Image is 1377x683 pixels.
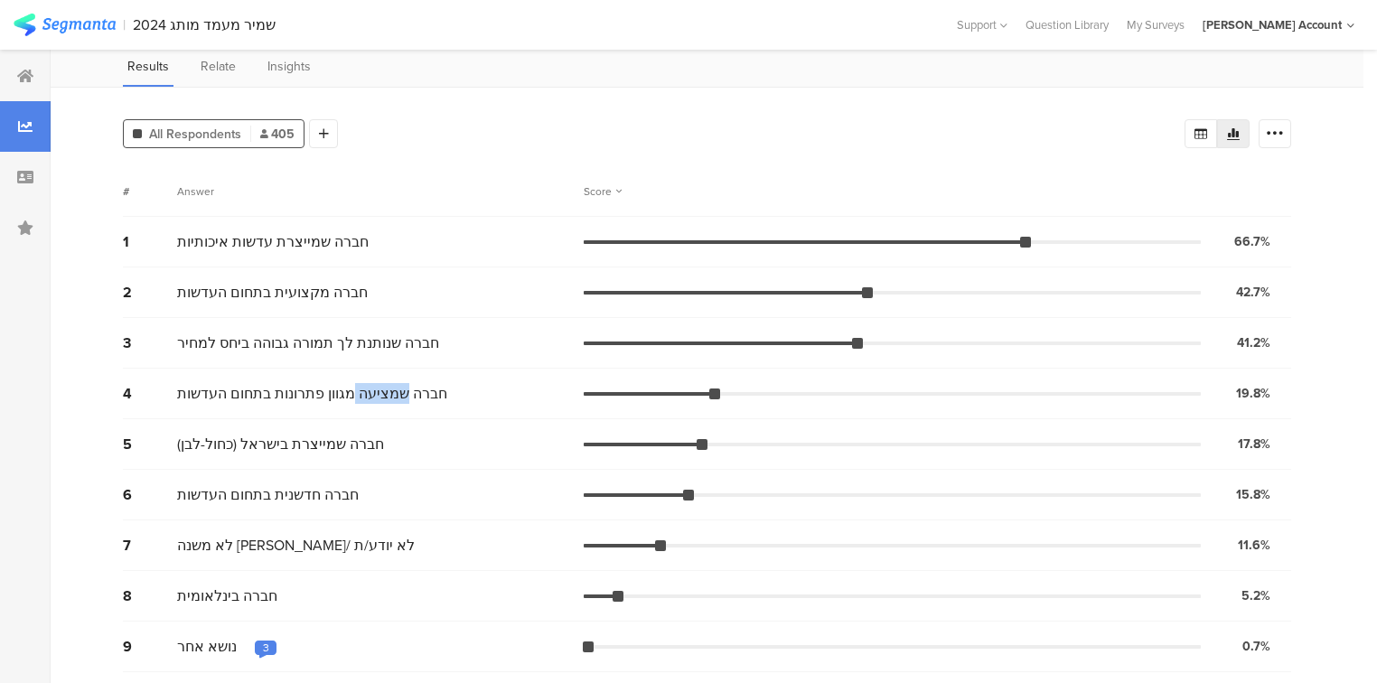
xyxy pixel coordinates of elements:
[177,585,277,606] span: חברה בינלאומית
[177,183,214,200] div: Answer
[123,231,177,252] div: 1
[1016,16,1118,33] a: Question Library
[177,332,439,353] span: חברה שנותנת לך תמורה גבוהה ביחס למחיר
[1241,586,1270,605] div: 5.2%
[123,535,177,556] div: 7
[260,125,295,144] span: 405
[123,383,177,404] div: 4
[177,434,384,454] span: חברה שמייצרת בישראל (כחול-לבן)
[177,484,359,505] span: חברה חדשנית בתחום העדשות
[177,383,447,404] span: חברה שמציעה מגוון פתרונות בתחום העדשות
[149,125,241,144] span: All Respondents
[1236,283,1270,302] div: 42.7%
[957,11,1007,39] div: Support
[263,641,269,655] div: 3
[133,16,276,33] div: שמיר מעמד מותג 2024
[123,14,126,35] div: |
[1203,16,1342,33] div: [PERSON_NAME] Account
[1234,232,1270,251] div: 66.7%
[1118,16,1194,33] a: My Surveys
[1238,536,1270,555] div: 11.6%
[201,57,236,76] span: Relate
[177,282,368,303] span: חברה מקצועית בתחום העדשות
[127,57,169,76] span: Results
[1238,435,1270,454] div: 17.8%
[177,535,415,556] span: לא משנה [PERSON_NAME]/ לא יודע/ת
[123,585,177,606] div: 8
[123,434,177,454] div: 5
[1236,485,1270,504] div: 15.8%
[123,636,177,657] div: 9
[1237,333,1270,352] div: 41.2%
[1236,384,1270,403] div: 19.8%
[1242,637,1270,656] div: 0.7%
[123,484,177,505] div: 6
[123,332,177,353] div: 3
[177,231,369,252] span: חברה שמייצרת עדשות איכותיות
[267,57,311,76] span: Insights
[177,636,237,657] span: נושא אחר
[123,282,177,303] div: 2
[123,183,177,200] div: #
[584,183,622,200] div: Score
[14,14,116,36] img: segmanta logo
